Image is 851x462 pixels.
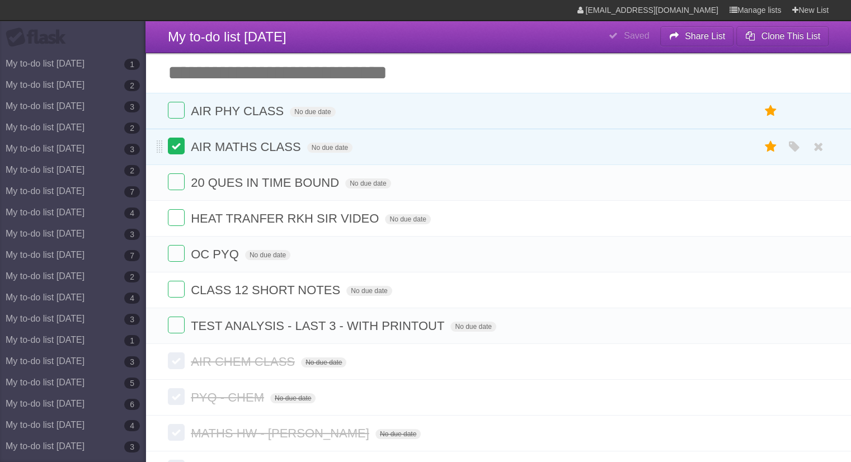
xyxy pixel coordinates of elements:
[124,122,140,134] b: 2
[270,393,316,403] span: No due date
[191,426,372,440] span: MATHS HW - [PERSON_NAME]
[124,250,140,261] b: 7
[168,245,185,262] label: Done
[124,144,140,155] b: 3
[124,293,140,304] b: 4
[245,250,290,260] span: No due date
[760,102,782,120] label: Star task
[450,322,496,332] span: No due date
[301,357,346,367] span: No due date
[307,143,352,153] span: No due date
[685,31,725,41] b: Share List
[168,424,185,441] label: Done
[124,165,140,176] b: 2
[624,31,649,40] b: Saved
[124,101,140,112] b: 3
[168,209,185,226] label: Done
[191,390,267,404] span: PYQ - CHEM
[191,355,298,369] span: AIR CHEM CLASS
[736,26,829,46] button: Clone This List
[168,352,185,369] label: Done
[6,27,73,48] div: Flask
[375,429,421,439] span: No due date
[124,378,140,389] b: 5
[345,178,391,188] span: No due date
[124,208,140,219] b: 4
[124,59,140,70] b: 1
[124,80,140,91] b: 2
[191,211,382,225] span: HEAT TRANFER RKH SIR VIDEO
[168,138,185,154] label: Done
[124,186,140,197] b: 7
[124,399,140,410] b: 6
[191,140,303,154] span: AIR MATHS CLASS
[124,441,140,452] b: 3
[760,138,782,156] label: Star task
[191,176,342,190] span: 20 QUES IN TIME BOUND
[124,420,140,431] b: 4
[124,229,140,240] b: 3
[168,388,185,405] label: Done
[346,286,392,296] span: No due date
[660,26,734,46] button: Share List
[168,173,185,190] label: Done
[191,104,286,118] span: AIR PHY CLASS
[124,356,140,367] b: 3
[124,271,140,282] b: 2
[385,214,430,224] span: No due date
[124,335,140,346] b: 1
[191,247,242,261] span: OC PYQ
[761,31,820,41] b: Clone This List
[168,317,185,333] label: Done
[168,29,286,44] span: My to-do list [DATE]
[124,314,140,325] b: 3
[168,281,185,298] label: Done
[191,283,343,297] span: CLASS 12 SHORT NOTES
[168,102,185,119] label: Done
[191,319,447,333] span: TEST ANALYSIS - LAST 3 - WITH PRINTOUT
[290,107,335,117] span: No due date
